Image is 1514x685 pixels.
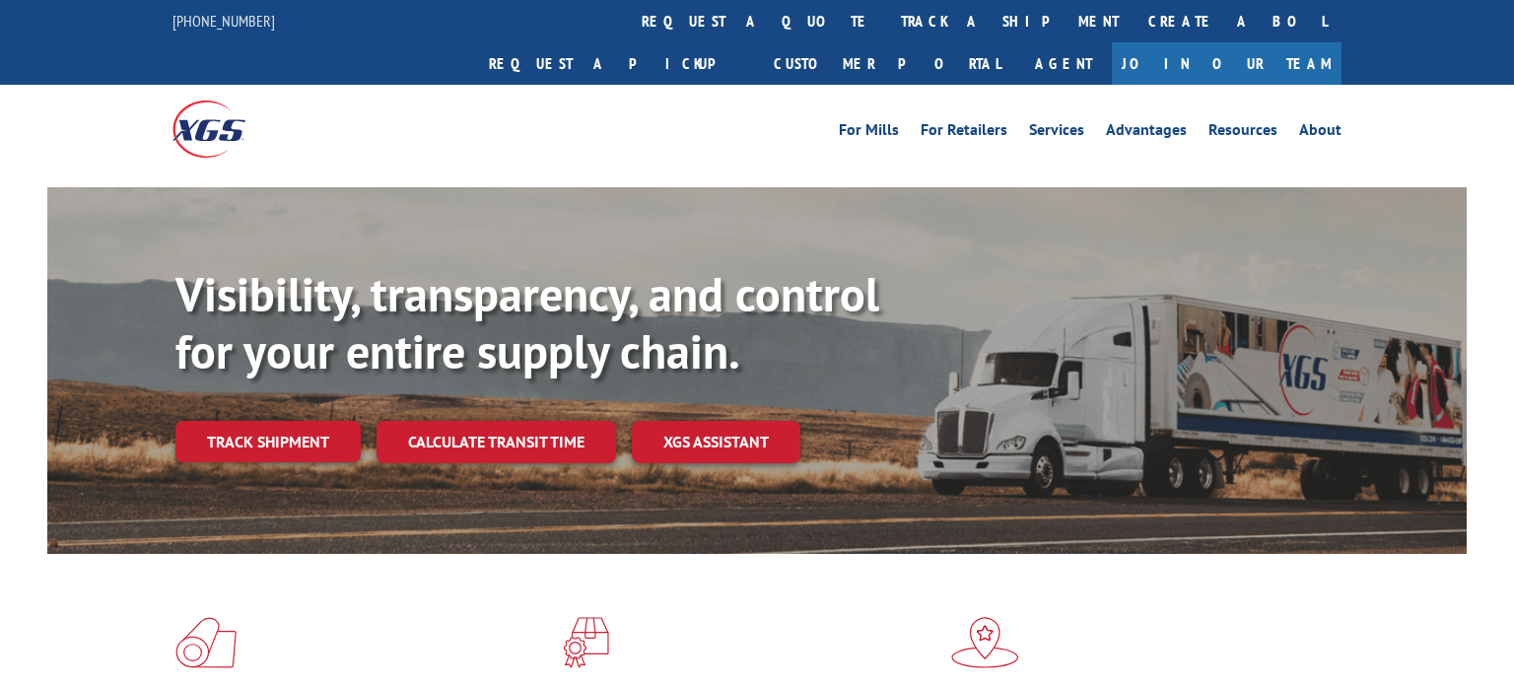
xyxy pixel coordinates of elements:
[1112,42,1342,85] a: Join Our Team
[175,421,361,462] a: Track shipment
[563,617,609,668] img: xgs-icon-focused-on-flooring-red
[632,421,800,463] a: XGS ASSISTANT
[1208,122,1277,144] a: Resources
[172,11,275,31] a: [PHONE_NUMBER]
[1029,122,1084,144] a: Services
[1106,122,1187,144] a: Advantages
[175,263,879,381] b: Visibility, transparency, and control for your entire supply chain.
[759,42,1015,85] a: Customer Portal
[839,122,899,144] a: For Mills
[1299,122,1342,144] a: About
[921,122,1007,144] a: For Retailers
[474,42,759,85] a: Request a pickup
[175,617,237,668] img: xgs-icon-total-supply-chain-intelligence-red
[1015,42,1112,85] a: Agent
[951,617,1019,668] img: xgs-icon-flagship-distribution-model-red
[377,421,616,463] a: Calculate transit time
